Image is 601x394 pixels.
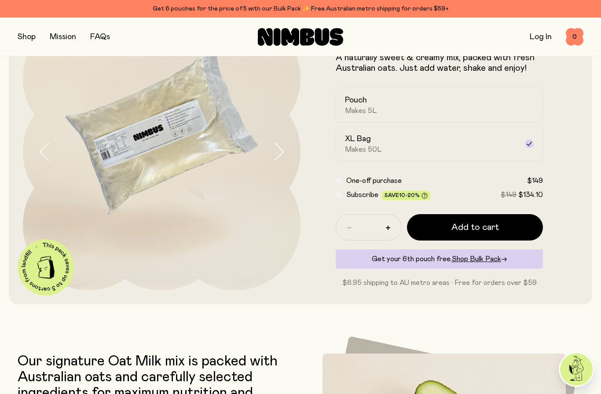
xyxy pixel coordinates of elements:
h2: Pouch [345,95,367,106]
p: $6.95 shipping to AU metro areas · Free for orders over $59 [336,277,543,288]
button: Add to cart [407,214,543,241]
span: Save [385,193,428,199]
p: A naturally sweet & creamy mix, packed with fresh Australian oats. Just add water, shake and enjoy! [336,52,543,73]
button: 0 [566,28,583,46]
span: $149 [501,191,517,198]
span: Add to cart [451,221,499,233]
a: Mission [50,33,76,41]
span: Subscribe [346,191,378,198]
span: $149 [527,177,543,184]
span: $134.10 [518,191,543,198]
img: agent [560,353,593,386]
span: Shop Bulk Pack [452,255,501,263]
img: illustration-carton.png [31,253,61,282]
span: Makes 50L [345,145,382,154]
span: One-off purchase [346,177,402,184]
div: Get your 6th pouch free. [336,249,543,269]
span: 10-20% [399,193,420,198]
div: Get 6 pouches for the price of 5 with our Bulk Pack ✨ Free Australian metro shipping for orders $59+ [18,4,583,14]
a: FAQs [90,33,110,41]
a: Shop Bulk Pack→ [452,255,507,263]
h2: XL Bag [345,134,371,144]
a: Log In [530,33,552,41]
span: Makes 5L [345,106,377,115]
